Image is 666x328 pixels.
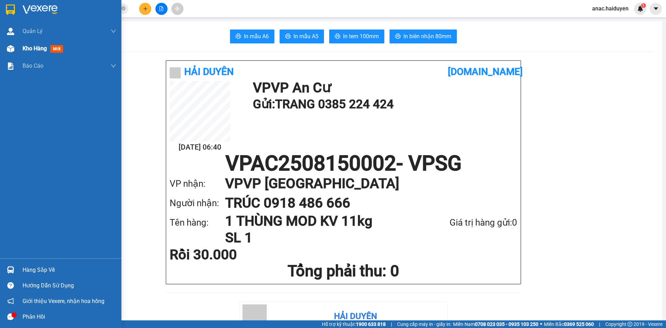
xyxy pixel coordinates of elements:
[413,216,517,230] div: Giá trị hàng gửi: 0
[7,28,14,35] img: warehouse-icon
[395,33,401,40] span: printer
[329,30,384,43] button: printerIn tem 100mm
[23,280,116,291] div: Hướng dẫn sử dụng
[225,229,413,246] h1: SL 1
[155,3,168,15] button: file-add
[111,63,116,69] span: down
[59,23,130,31] div: TRÚC
[637,6,643,12] img: icon-new-feature
[170,196,225,210] div: Người nhận:
[175,6,180,11] span: aim
[7,313,14,320] span: message
[544,320,594,328] span: Miền Bắc
[293,32,318,41] span: In mẫu A5
[5,45,17,53] span: Rồi :
[397,320,451,328] span: Cung cấp máy in - giấy in:
[627,322,632,327] span: copyright
[599,320,600,328] span: |
[230,30,274,43] button: printerIn mẫu A6
[642,3,644,8] span: 1
[6,7,17,14] span: Gửi:
[23,27,43,35] span: Quản Lý
[322,320,386,328] span: Hỗ trợ kỹ thuật:
[403,32,451,41] span: In biên nhận 80mm
[225,193,503,213] h1: TRÚC 0918 486 666
[59,6,130,23] div: VP [GEOGRAPHIC_DATA]
[475,321,538,327] strong: 0708 023 035 - 0935 103 250
[50,45,63,53] span: mới
[285,33,291,40] span: printer
[23,61,43,70] span: Báo cáo
[650,3,662,15] button: caret-down
[7,62,14,70] img: solution-icon
[121,6,126,10] span: close-circle
[280,30,324,43] button: printerIn mẫu A5
[587,4,634,13] span: anac.haiduyen
[111,28,116,34] span: down
[171,3,183,15] button: aim
[225,213,413,229] h1: 1 THÙNG MOD KV 11kg
[641,3,646,8] sup: 1
[143,6,148,11] span: plus
[6,23,54,32] div: 0385224424
[343,32,379,41] span: In tem 100mm
[7,298,14,304] span: notification
[453,320,538,328] span: Miền Nam
[23,265,116,275] div: Hàng sắp về
[23,297,104,305] span: Giới thiệu Vexere, nhận hoa hồng
[170,142,230,153] h2: [DATE] 06:40
[334,310,377,323] div: Hải Duyên
[253,95,514,114] h1: Gửi: TRANG 0385 224 424
[7,45,14,52] img: warehouse-icon
[540,323,542,326] span: ⚪️
[7,266,14,274] img: warehouse-icon
[59,7,76,14] span: Nhận:
[335,33,340,40] span: printer
[121,6,126,12] span: close-circle
[390,30,457,43] button: printerIn biên nhận 80mm
[6,6,54,14] div: VP An Cư
[170,216,225,230] div: Tên hàng:
[23,312,116,322] div: Phản hồi
[139,3,151,15] button: plus
[356,321,386,327] strong: 1900 633 818
[253,81,514,95] h1: VP VP An Cư
[159,6,164,11] span: file-add
[564,321,594,327] strong: 0369 525 060
[5,45,55,53] div: 30.000
[244,32,269,41] span: In mẫu A6
[170,177,225,191] div: VP nhận:
[448,66,523,77] b: [DOMAIN_NAME]
[184,66,234,77] b: Hải Duyên
[7,282,14,289] span: question-circle
[59,31,130,41] div: 0918486666
[653,6,659,12] span: caret-down
[391,320,392,328] span: |
[170,153,517,174] h1: VPAC2508150002 - VPSG
[6,5,15,15] img: logo-vxr
[236,33,241,40] span: printer
[6,14,54,23] div: TRANG
[170,262,517,280] h1: Tổng phải thu: 0
[23,45,47,52] span: Kho hàng
[170,248,284,262] div: Rồi 30.000
[225,174,503,193] h1: VP VP [GEOGRAPHIC_DATA]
